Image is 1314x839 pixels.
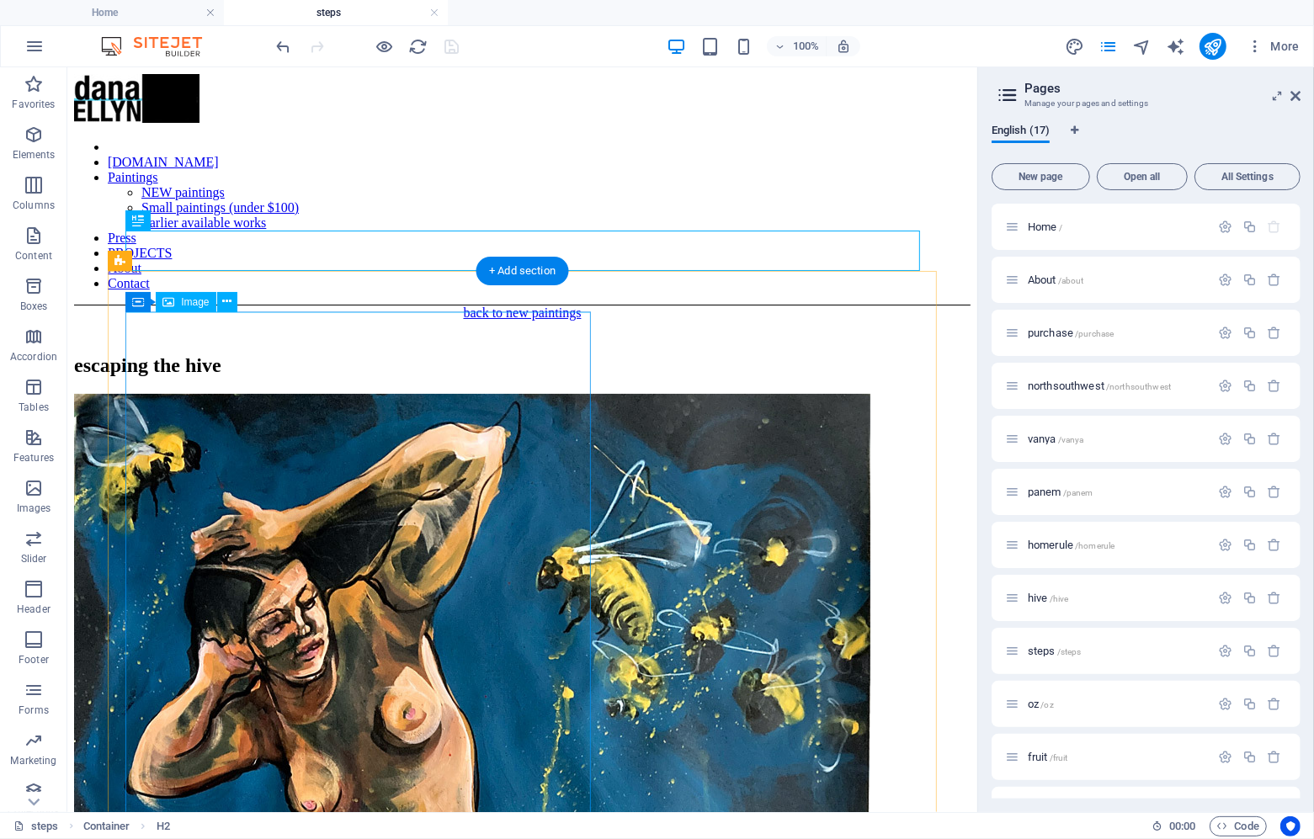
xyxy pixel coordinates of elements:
div: Settings [1218,591,1232,605]
div: Settings [1218,538,1232,552]
div: Settings [1218,326,1232,340]
span: Click to open page [1028,751,1068,763]
span: All Settings [1202,172,1293,182]
div: Settings [1218,273,1232,287]
div: Settings [1218,697,1232,711]
i: Undo: Change pages (Ctrl+Z) [274,37,294,56]
button: pages [1099,36,1119,56]
div: Duplicate [1242,591,1257,605]
span: / [1059,223,1062,232]
h6: Session time [1152,816,1196,836]
p: Tables [19,401,49,414]
div: Remove [1268,697,1282,711]
div: steps/steps [1023,645,1210,656]
button: text_generator [1166,36,1186,56]
div: Duplicate [1242,485,1257,499]
div: Remove [1268,485,1282,499]
div: homerule/homerule [1023,539,1210,550]
span: Click to open page [1028,433,1084,445]
button: More [1240,33,1306,60]
div: Duplicate [1242,326,1257,340]
div: Remove [1268,644,1282,658]
div: Remove [1268,273,1282,287]
p: Favorites [12,98,55,111]
span: Click to open page [1028,486,1093,498]
div: hive/hive [1023,592,1210,603]
span: Click to open page [1028,380,1171,392]
i: Pages (Ctrl+Alt+S) [1099,37,1118,56]
span: /panem [1063,488,1093,497]
p: Images [17,502,51,515]
h3: Manage your pages and settings [1024,96,1267,111]
div: Remove [1268,591,1282,605]
p: Forms [19,704,49,717]
span: /vanya [1058,435,1084,444]
div: Settings [1218,485,1232,499]
span: Image [181,297,209,307]
span: 00 00 [1169,816,1195,836]
div: purchase/purchase [1023,327,1210,338]
i: Publish [1203,37,1222,56]
p: Accordion [10,350,57,364]
div: Settings [1218,644,1232,658]
i: On resize automatically adjust zoom level to fit chosen device. [836,39,851,54]
span: Click to open page [1028,698,1054,710]
div: Home/ [1023,221,1210,232]
button: Open all [1097,163,1188,190]
button: Click here to leave preview mode and continue editing [375,36,395,56]
div: vanya/vanya [1023,433,1210,444]
i: Navigator [1132,37,1152,56]
div: Remove [1268,379,1282,393]
span: Click to select. Double-click to edit [157,816,170,836]
div: Settings [1218,750,1232,764]
p: Elements [13,148,56,162]
span: Code [1217,816,1259,836]
div: Duplicate [1242,644,1257,658]
span: /homerule [1075,541,1115,550]
p: Content [15,249,52,263]
div: Remove [1268,538,1282,552]
div: Language Tabs [992,125,1301,157]
div: Duplicate [1242,697,1257,711]
h4: steps [224,3,448,22]
i: Reload page [409,37,428,56]
button: Usercentrics [1280,816,1301,836]
div: Settings [1218,379,1232,393]
span: /oz [1040,700,1053,709]
div: Settings [1218,220,1232,234]
div: Remove [1268,326,1282,340]
span: /purchase [1075,329,1114,338]
span: Click to open page [1028,220,1062,233]
span: Click to open page [1028,273,1084,286]
div: Duplicate [1242,538,1257,552]
button: New page [992,163,1090,190]
nav: breadcrumb [83,816,170,836]
p: Slider [21,552,47,566]
button: 100% [767,36,827,56]
button: design [1065,36,1085,56]
span: More [1247,38,1300,55]
p: Boxes [20,300,48,313]
button: undo [274,36,294,56]
h6: 100% [792,36,819,56]
a: Click to cancel selection. Double-click to open Pages [13,816,59,836]
button: publish [1200,33,1226,60]
div: Remove [1268,750,1282,764]
div: Duplicate [1242,379,1257,393]
span: hive [1028,592,1068,604]
span: Click to open page [1028,645,1082,657]
div: About/about [1023,274,1210,285]
div: The startpage cannot be deleted [1268,220,1282,234]
button: reload [408,36,428,56]
button: Code [1210,816,1267,836]
div: Duplicate [1242,220,1257,234]
button: All Settings [1194,163,1301,190]
div: Duplicate [1242,273,1257,287]
span: Click to open page [1028,327,1114,339]
span: /fruit [1050,753,1068,762]
div: Remove [1268,432,1282,446]
span: Click to open page [1028,539,1115,551]
div: Settings [1218,432,1232,446]
span: /steps [1057,647,1082,656]
span: Click to select. Double-click to edit [83,816,130,836]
